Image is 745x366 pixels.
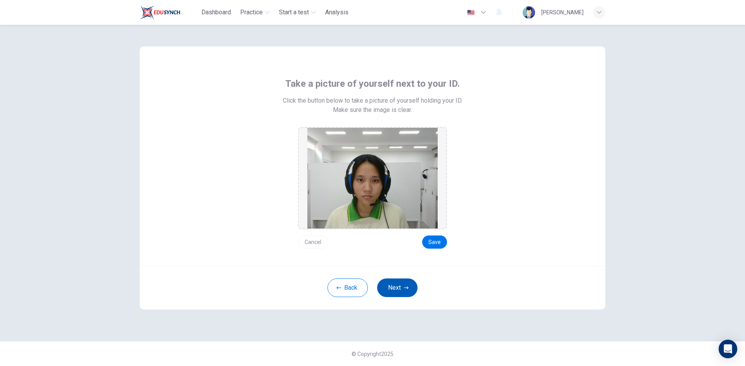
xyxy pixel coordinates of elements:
[523,6,535,19] img: Profile picture
[201,8,231,17] span: Dashboard
[240,8,263,17] span: Practice
[333,105,412,115] span: Make sure the image is clear.
[352,351,393,357] span: © Copyright 2025
[325,8,348,17] span: Analysis
[198,5,234,19] button: Dashboard
[285,77,460,90] span: Take a picture of yourself next to your ID.
[140,5,198,20] a: Train Test logo
[307,128,438,229] img: preview screemshot
[276,5,319,19] button: Start a test
[322,5,352,19] button: Analysis
[283,96,463,105] span: Click the button below to take a picture of yourself holding your ID.
[541,8,584,17] div: [PERSON_NAME]
[377,278,418,297] button: Next
[140,5,180,20] img: Train Test logo
[719,340,737,358] div: Open Intercom Messenger
[298,235,328,249] button: Cancel
[237,5,273,19] button: Practice
[422,235,447,249] button: Save
[466,10,476,15] img: en
[327,278,368,297] button: Back
[279,8,309,17] span: Start a test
